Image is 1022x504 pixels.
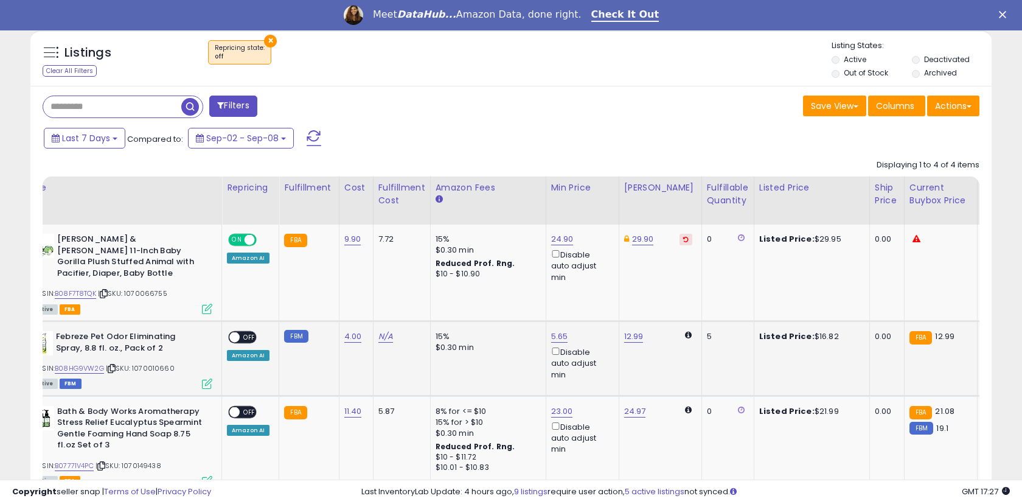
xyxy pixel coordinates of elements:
small: FBA [284,234,307,247]
label: Deactivated [924,54,970,65]
div: Fulfillable Quantity [707,181,749,207]
div: Amazon AI [227,253,269,264]
div: Amazon Fees [436,181,541,194]
button: Columns [868,96,925,116]
span: | SKU: 1070010660 [106,363,175,373]
b: Febreze Pet Odor Eliminating Spray, 8.8 fl. oz., Pack of 2 [56,331,204,357]
span: Columns [876,100,914,112]
span: ON [229,235,245,245]
button: Filters [209,96,257,117]
div: 0 [707,234,745,245]
strong: Copyright [12,486,57,497]
a: 4.00 [344,331,362,343]
span: OFF [240,407,259,417]
a: 12.99 [624,331,644,343]
span: Last 7 Days [62,132,110,144]
div: Clear All Filters [43,65,97,77]
small: Amazon Fees. [436,194,443,205]
div: Title [27,181,217,194]
small: FBM [284,330,308,343]
span: Sep-02 - Sep-08 [206,132,279,144]
div: [PERSON_NAME] [624,181,697,194]
div: Fulfillment [284,181,333,194]
div: 0.00 [875,331,895,342]
span: | SKU: 1070149438 [96,461,161,471]
b: Bath & Body Works Aromatherapy Stress Relief Eucalyptus Spearmint Gentle Foaming Hand Soap 8.75 f... [57,406,205,454]
label: Active [844,54,866,65]
label: Out of Stock [844,68,888,78]
img: Profile image for Georgie [344,5,363,25]
i: Revert to store-level Dynamic Max Price [683,236,689,242]
a: 9.90 [344,233,361,245]
div: $0.30 min [436,428,537,439]
div: Disable auto adjust min [551,420,610,455]
span: OFF [240,332,259,343]
div: 5.87 [378,406,421,417]
b: Listed Price: [759,405,815,417]
b: [PERSON_NAME] & [PERSON_NAME] 11-Inch Baby Gorilla Plush Stuffed Animal with Pacifier, Diaper, Ba... [57,234,205,282]
div: Displaying 1 to 4 of 4 items [877,159,979,171]
div: seller snap | | [12,486,211,498]
div: Amazon AI [227,425,269,436]
a: Privacy Policy [158,486,211,497]
small: FBM [909,422,933,435]
button: × [264,35,277,47]
div: Meet Amazon Data, done right. [373,9,582,21]
b: Reduced Prof. Rng. [436,258,515,268]
span: Compared to: [127,133,183,145]
div: Repricing [227,181,274,194]
a: Check It Out [591,9,659,22]
p: Listing States: [832,40,991,52]
small: FBA [909,331,932,345]
span: FBA [60,304,80,315]
b: Reduced Prof. Rng. [436,441,515,452]
div: 0.00 [875,406,895,417]
div: Close [999,11,1011,18]
div: Last InventoryLab Update: 4 hours ago, require user action, not synced. [361,486,1010,498]
a: 5 active listings [625,486,684,497]
button: Save View [803,96,866,116]
div: Ship Price [875,181,899,207]
i: This overrides the store level Dynamic Max Price for this listing [624,235,629,243]
span: All listings currently available for purchase on Amazon [30,379,58,389]
div: Cost [344,181,368,194]
i: DataHub... [397,9,456,20]
div: 15% for > $10 [436,417,537,428]
span: All listings currently available for purchase on Amazon [30,304,58,315]
h5: Listings [64,44,111,61]
b: Listed Price: [759,331,815,342]
div: 5 [707,331,745,342]
div: 0.00 [875,234,895,245]
div: Disable auto adjust min [551,248,610,283]
a: 23.00 [551,405,573,418]
span: OFF [255,235,274,245]
div: $10 - $10.90 [436,269,537,279]
span: FBM [60,379,82,389]
a: 9 listings [514,486,547,497]
small: FBA [909,406,932,419]
div: Amazon AI [227,350,269,361]
a: Terms of Use [104,486,156,497]
div: Current Buybox Price [909,181,972,207]
a: 5.65 [551,331,568,343]
div: off [215,52,265,61]
div: 15% [436,331,537,342]
span: | SKU: 1070066755 [98,289,167,298]
div: 7.72 [378,234,421,245]
div: 0 [707,406,745,417]
button: Sep-02 - Sep-08 [188,128,294,149]
a: 29.90 [632,233,654,245]
span: 2025-09-16 17:27 GMT [962,486,1010,497]
div: Min Price [551,181,614,194]
div: 15% [436,234,537,245]
div: ASIN: [30,331,212,388]
span: 12.99 [935,331,954,342]
div: $16.82 [759,331,860,342]
label: Archived [924,68,957,78]
a: 24.97 [624,405,646,418]
a: B07771V4PC [55,461,94,471]
div: Disable auto adjust min [551,345,610,380]
small: FBA [284,406,307,419]
div: $10.01 - $10.83 [436,463,537,473]
div: Fulfillment Cost [378,181,425,207]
